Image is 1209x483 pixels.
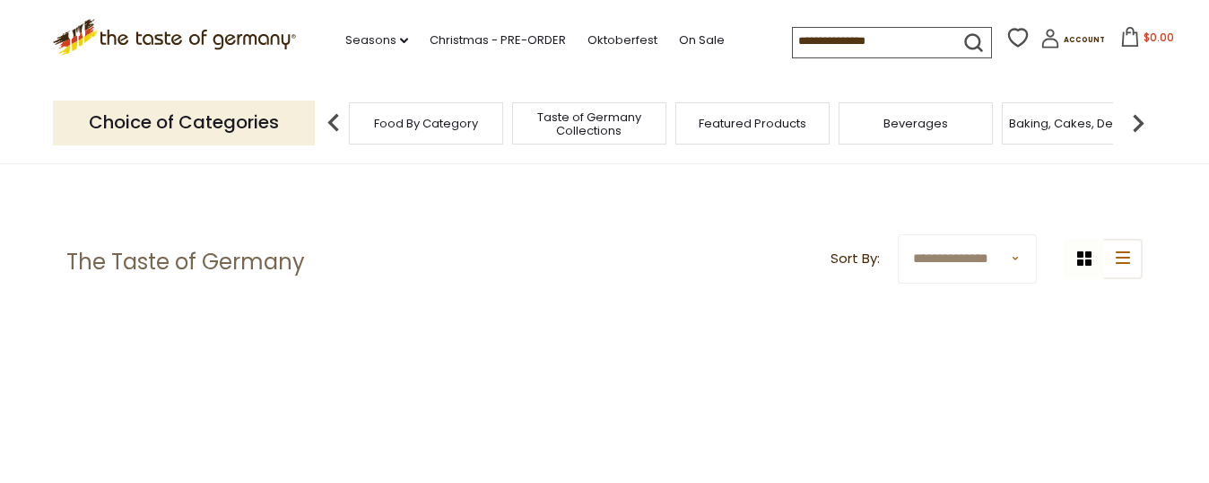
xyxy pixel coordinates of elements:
span: Account [1064,35,1105,45]
a: Taste of Germany Collections [518,110,661,137]
a: Featured Products [699,117,806,130]
a: Christmas - PRE-ORDER [430,31,566,50]
span: $0.00 [1144,30,1174,45]
p: Choice of Categories [53,101,315,145]
img: next arrow [1120,105,1156,141]
a: Account [1040,29,1105,55]
img: previous arrow [316,105,352,141]
a: Food By Category [374,117,478,130]
a: Oktoberfest [587,31,657,50]
a: On Sale [679,31,725,50]
a: Seasons [345,31,408,50]
a: Baking, Cakes, Desserts [1009,117,1148,130]
label: Sort By: [831,248,880,270]
h1: The Taste of Germany [66,249,305,276]
a: Beverages [883,117,948,130]
button: $0.00 [1109,27,1185,54]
